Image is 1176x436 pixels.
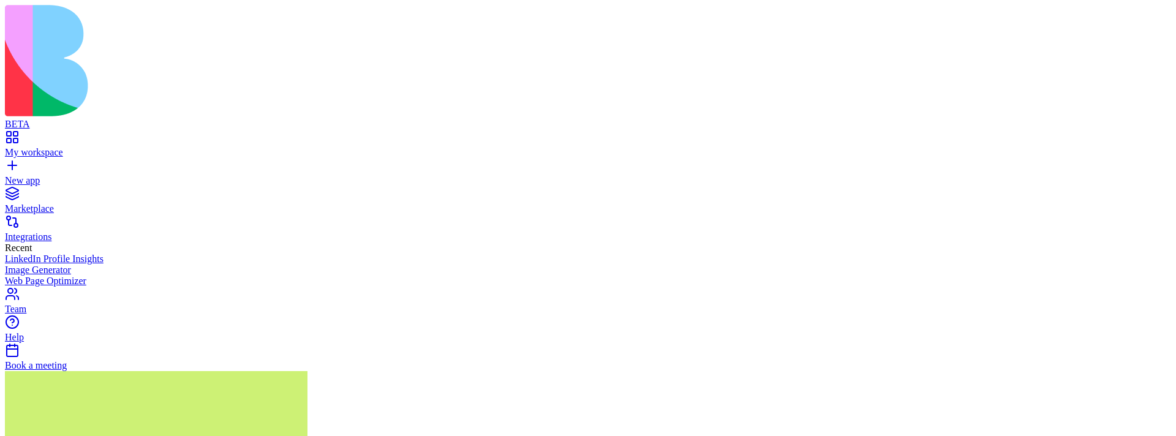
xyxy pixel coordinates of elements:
a: Team [5,293,1171,315]
a: Marketplace [5,192,1171,214]
div: My workspace [5,147,1171,158]
div: BETA [5,119,1171,130]
div: Book a meeting [5,360,1171,371]
div: Integrations [5,231,1171,242]
span: Recent [5,242,32,253]
div: Help [5,332,1171,343]
div: Marketplace [5,203,1171,214]
a: BETA [5,108,1171,130]
img: logo [5,5,497,116]
a: Image Generator [5,265,1171,276]
a: Help [5,321,1171,343]
div: Team [5,304,1171,315]
a: Web Page Optimizer [5,276,1171,287]
a: Book a meeting [5,349,1171,371]
a: Integrations [5,220,1171,242]
a: My workspace [5,136,1171,158]
div: New app [5,175,1171,186]
a: New app [5,164,1171,186]
a: LinkedIn Profile Insights [5,254,1171,265]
